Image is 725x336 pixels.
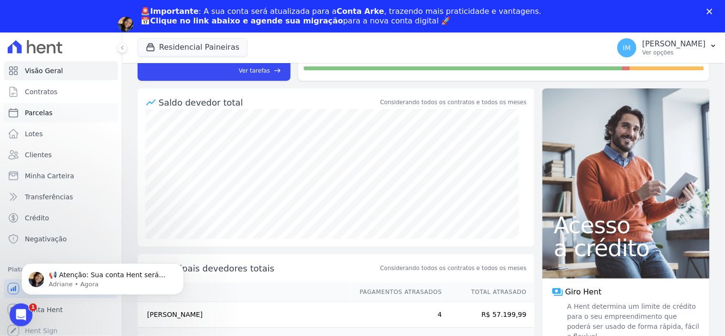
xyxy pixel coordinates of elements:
[159,96,379,109] div: Saldo devedor total
[151,16,344,25] b: Clique no link abaixo e agende sua migração
[239,66,270,75] span: Ver tarefas
[25,192,73,202] span: Transferências
[380,98,527,107] div: Considerando todos os contratos e todos os meses
[623,44,631,51] span: IM
[138,38,248,56] button: Residencial Paineiras
[25,129,43,139] span: Lotes
[443,302,534,327] td: R$ 57.199,99
[141,7,199,16] b: 🚨Importante
[554,237,698,260] span: a crédito
[4,61,118,80] a: Visão Geral
[565,286,602,298] span: Giro Hent
[141,32,220,42] a: Agendar migração
[554,214,698,237] span: Acesso
[4,229,118,249] a: Negativação
[4,279,118,298] a: Recebíveis
[118,17,133,32] img: Profile image for Adriane
[4,208,118,228] a: Crédito
[642,49,706,56] p: Ver opções
[159,262,379,275] span: Principais devedores totais
[4,166,118,185] a: Minha Carteira
[351,282,443,302] th: Pagamentos Atrasados
[25,108,53,118] span: Parcelas
[7,243,198,310] iframe: Intercom notifications mensagem
[642,39,706,49] p: [PERSON_NAME]
[141,7,542,26] div: : A sua conta será atualizada para a , trazendo mais praticidade e vantagens. 📅 para a nova conta...
[443,282,534,302] th: Total Atrasado
[25,66,63,76] span: Visão Geral
[25,234,67,244] span: Negativação
[4,103,118,122] a: Parcelas
[610,34,725,61] button: IM [PERSON_NAME] Ver opções
[25,171,74,181] span: Minha Carteira
[10,303,32,326] iframe: Intercom live chat
[4,187,118,206] a: Transferências
[351,302,443,327] td: 4
[138,302,351,327] td: [PERSON_NAME]
[25,87,57,97] span: Contratos
[4,82,118,101] a: Contratos
[25,150,52,160] span: Clientes
[707,9,716,14] div: Fechar
[138,282,351,302] th: Nome
[4,145,118,164] a: Clientes
[274,67,281,74] span: east
[380,264,527,272] span: Considerando todos os contratos e todos os meses
[4,300,118,319] a: Conta Hent
[4,124,118,143] a: Lotes
[25,213,49,223] span: Crédito
[173,66,281,75] a: Ver tarefas east
[29,303,37,311] span: 1
[337,7,384,16] b: Conta Arke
